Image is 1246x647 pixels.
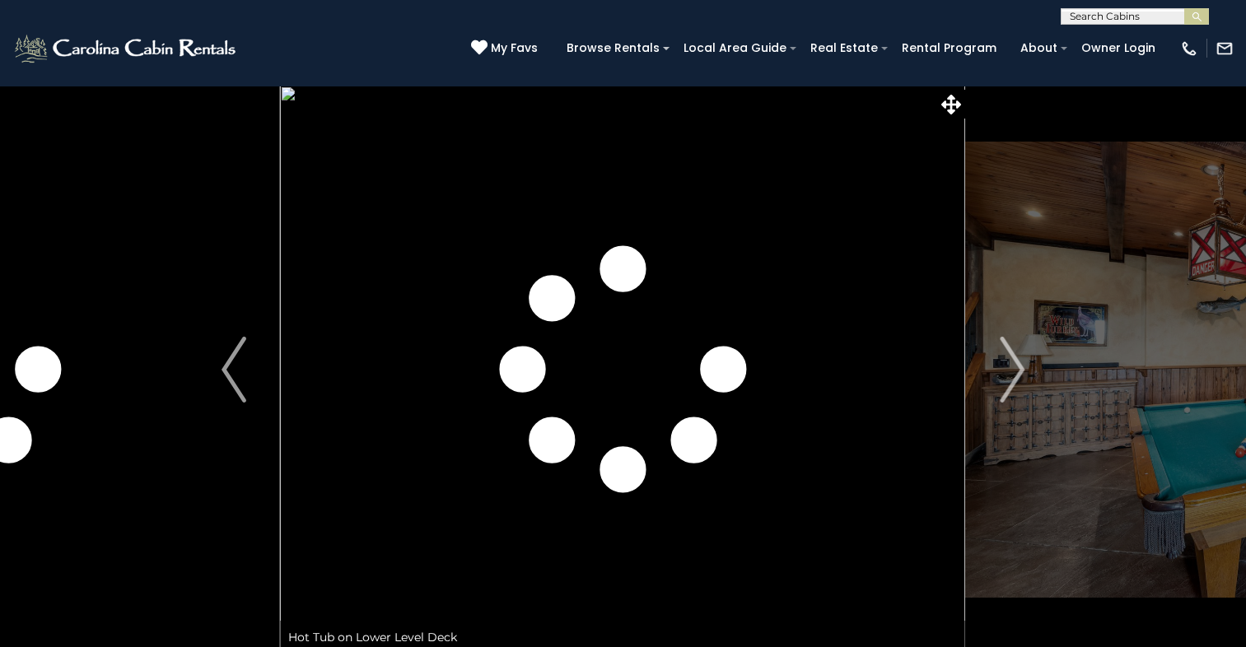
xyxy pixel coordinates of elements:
img: mail-regular-white.png [1216,40,1234,58]
img: arrow [1000,337,1024,403]
a: Rental Program [894,35,1005,61]
a: Browse Rentals [558,35,668,61]
a: Owner Login [1073,35,1164,61]
a: My Favs [471,40,542,58]
span: My Favs [491,40,538,57]
img: White-1-2.png [12,32,240,65]
a: About [1012,35,1066,61]
a: Local Area Guide [675,35,795,61]
img: arrow [222,337,246,403]
img: phone-regular-white.png [1180,40,1198,58]
a: Real Estate [802,35,886,61]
